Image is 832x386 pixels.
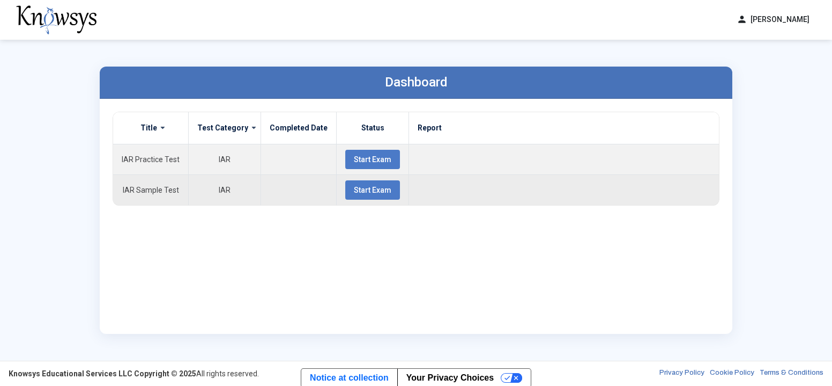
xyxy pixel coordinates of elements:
div: All rights reserved. [9,368,259,379]
button: Start Exam [345,180,400,200]
a: Privacy Policy [659,368,704,379]
th: Report [409,112,719,144]
th: Status [337,112,409,144]
label: Title [140,123,157,133]
span: Start Exam [354,155,391,164]
button: Start Exam [345,150,400,169]
label: Dashboard [385,75,448,90]
span: person [737,14,747,25]
label: Test Category [197,123,248,133]
img: knowsys-logo.png [16,5,96,34]
td: IAR Practice Test [113,144,189,174]
td: IAR Sample Test [113,174,189,205]
td: IAR [189,174,261,205]
span: Start Exam [354,186,391,194]
td: IAR [189,144,261,174]
button: person[PERSON_NAME] [730,11,816,28]
a: Cookie Policy [710,368,754,379]
label: Completed Date [270,123,328,133]
strong: Knowsys Educational Services LLC Copyright © 2025 [9,369,196,378]
a: Terms & Conditions [760,368,823,379]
